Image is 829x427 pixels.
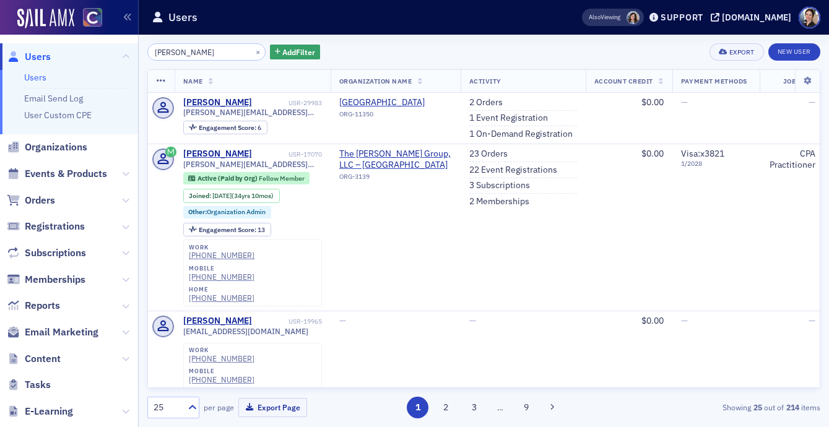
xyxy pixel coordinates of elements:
[25,352,61,366] span: Content
[641,148,664,159] span: $0.00
[74,8,102,29] a: View Homepage
[24,93,83,104] a: Email Send Log
[469,97,503,108] a: 2 Orders
[339,110,452,123] div: ORG-11350
[7,167,107,181] a: Events & Products
[469,196,529,207] a: 2 Memberships
[7,273,85,287] a: Memberships
[469,149,508,160] a: 23 Orders
[25,405,73,418] span: E-Learning
[7,352,61,366] a: Content
[183,160,322,169] span: [PERSON_NAME][EMAIL_ADDRESS][DOMAIN_NAME]
[407,397,428,418] button: 1
[7,299,60,313] a: Reports
[253,46,264,57] button: ×
[25,246,86,260] span: Subscriptions
[254,99,322,107] div: USR-29983
[469,129,573,140] a: 1 On-Demand Registration
[254,150,322,158] div: USR-17070
[492,402,509,413] span: …
[681,160,751,168] span: 1 / 2028
[605,402,820,413] div: Showing out of items
[25,167,107,181] span: Events & Products
[189,251,254,260] a: [PHONE_NUMBER]
[189,244,254,251] div: work
[722,12,791,23] div: [DOMAIN_NAME]
[83,8,102,27] img: SailAMX
[339,149,452,170] a: The [PERSON_NAME] Group, LLC – [GEOGRAPHIC_DATA]
[189,347,254,354] div: work
[710,43,763,61] button: Export
[154,401,181,414] div: 25
[189,272,254,282] a: [PHONE_NUMBER]
[681,148,724,159] span: Visa : x3821
[183,77,203,85] span: Name
[183,327,308,336] span: [EMAIL_ADDRESS][DOMAIN_NAME]
[469,180,530,191] a: 3 Subscriptions
[199,123,258,132] span: Engagement Score :
[147,43,266,61] input: Search…
[799,7,820,28] span: Profile
[25,378,51,392] span: Tasks
[212,192,274,200] div: (34yrs 10mos)
[25,326,98,339] span: Email Marketing
[197,174,259,183] span: Active (Paid by Org)
[183,97,252,108] a: [PERSON_NAME]
[463,397,485,418] button: 3
[25,299,60,313] span: Reports
[339,77,412,85] span: Organization Name
[189,375,254,384] a: [PHONE_NUMBER]
[188,208,266,216] a: Other:Organization Admin
[469,77,501,85] span: Activity
[589,13,620,22] span: Viewing
[25,140,87,154] span: Organizations
[7,405,73,418] a: E-Learning
[729,49,755,56] div: Export
[25,273,85,287] span: Memberships
[183,223,271,236] div: Engagement Score: 13
[282,46,315,58] span: Add Filter
[183,172,310,184] div: Active (Paid by Org): Active (Paid by Org): Fellow Member
[7,326,98,339] a: Email Marketing
[809,97,815,108] span: —
[212,191,232,200] span: [DATE]
[768,43,820,61] a: New User
[7,246,86,260] a: Subscriptions
[183,206,272,218] div: Other:
[783,77,815,85] span: Job Type
[661,12,703,23] div: Support
[183,121,267,134] div: Engagement Score: 6
[24,72,46,83] a: Users
[189,286,254,293] div: home
[17,9,74,28] img: SailAMX
[641,315,664,326] span: $0.00
[199,124,261,131] div: 6
[784,402,801,413] strong: 214
[339,149,452,170] span: The Adams Group, LLC – Denver
[183,149,252,160] div: [PERSON_NAME]
[189,354,254,363] a: [PHONE_NUMBER]
[189,293,254,303] div: [PHONE_NUMBER]
[183,316,252,327] a: [PERSON_NAME]
[339,97,452,108] span: Denver Seminary
[189,265,254,272] div: mobile
[339,315,346,326] span: —
[254,317,322,326] div: USR-19965
[339,97,452,108] a: [GEOGRAPHIC_DATA]
[681,315,688,326] span: —
[7,194,55,207] a: Orders
[627,11,640,24] span: Stacy Svendsen
[7,220,85,233] a: Registrations
[189,192,212,200] span: Joined :
[681,77,747,85] span: Payment Methods
[7,140,87,154] a: Organizations
[204,402,234,413] label: per page
[189,368,254,375] div: mobile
